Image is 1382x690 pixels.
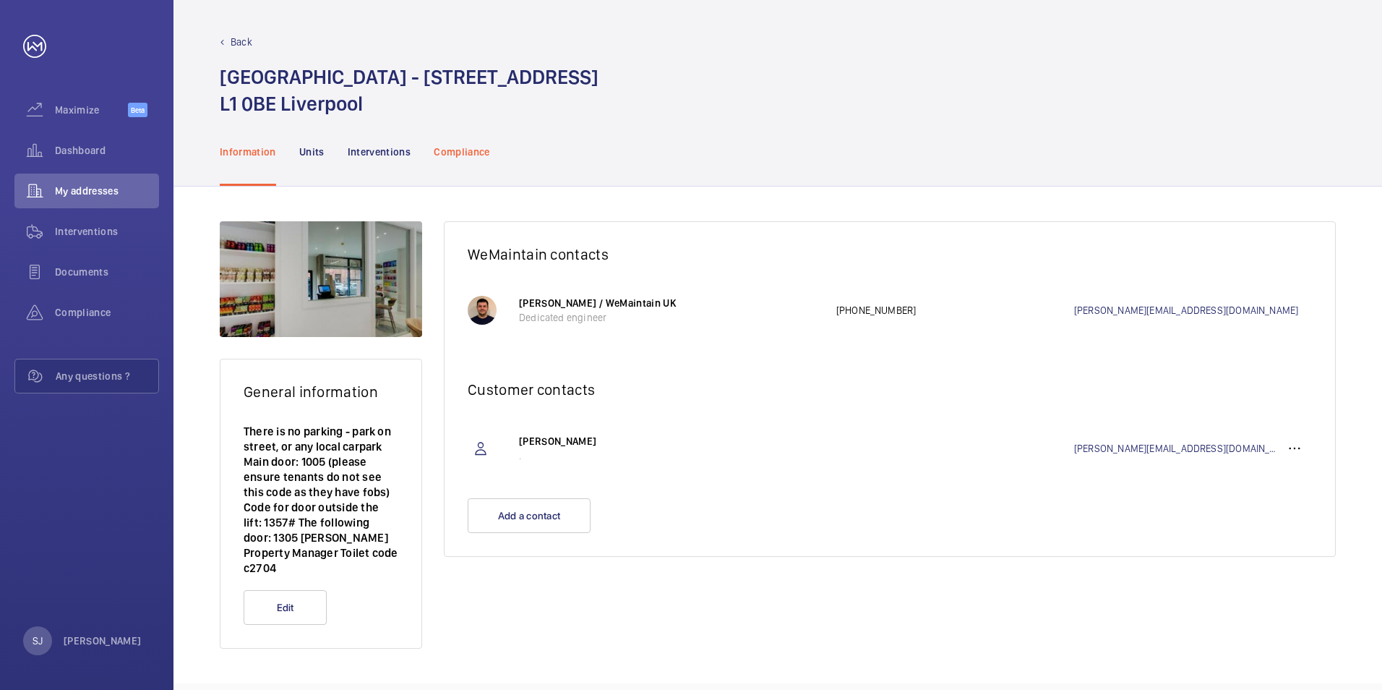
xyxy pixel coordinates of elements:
p: There is no parking - park on street, or any local carpark Main door: 1005 (please ensure tenants... [244,424,398,576]
p: Units [299,145,325,159]
a: [PERSON_NAME][EMAIL_ADDRESS][DOMAIN_NAME] [1074,441,1277,456]
p: [PHONE_NUMBER] [836,303,1074,318]
span: Compliance [55,305,159,320]
span: Interventions [55,224,159,239]
span: Any questions ? [56,369,158,383]
p: Information [220,145,276,159]
p: Compliance [434,145,490,159]
h2: Customer contacts [468,380,1312,399]
span: My addresses [55,184,159,198]
p: Interventions [348,145,411,159]
p: . [519,448,822,463]
span: Beta [128,103,147,117]
span: Maximize [55,103,128,117]
p: [PERSON_NAME] / WeMaintain UK [519,296,822,310]
p: Back [231,35,252,49]
p: SJ [33,634,43,648]
button: Add a contact [468,498,591,533]
h1: [GEOGRAPHIC_DATA] - [STREET_ADDRESS] L1 0BE Liverpool [220,64,598,117]
span: Documents [55,265,159,279]
span: Dashboard [55,143,159,158]
button: Edit [244,590,327,625]
p: [PERSON_NAME] [64,634,142,648]
p: Dedicated engineer [519,310,822,325]
h2: WeMaintain contacts [468,245,1312,263]
p: [PERSON_NAME] [519,434,822,448]
a: [PERSON_NAME][EMAIL_ADDRESS][DOMAIN_NAME] [1074,303,1312,318]
h2: General information [244,383,398,401]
